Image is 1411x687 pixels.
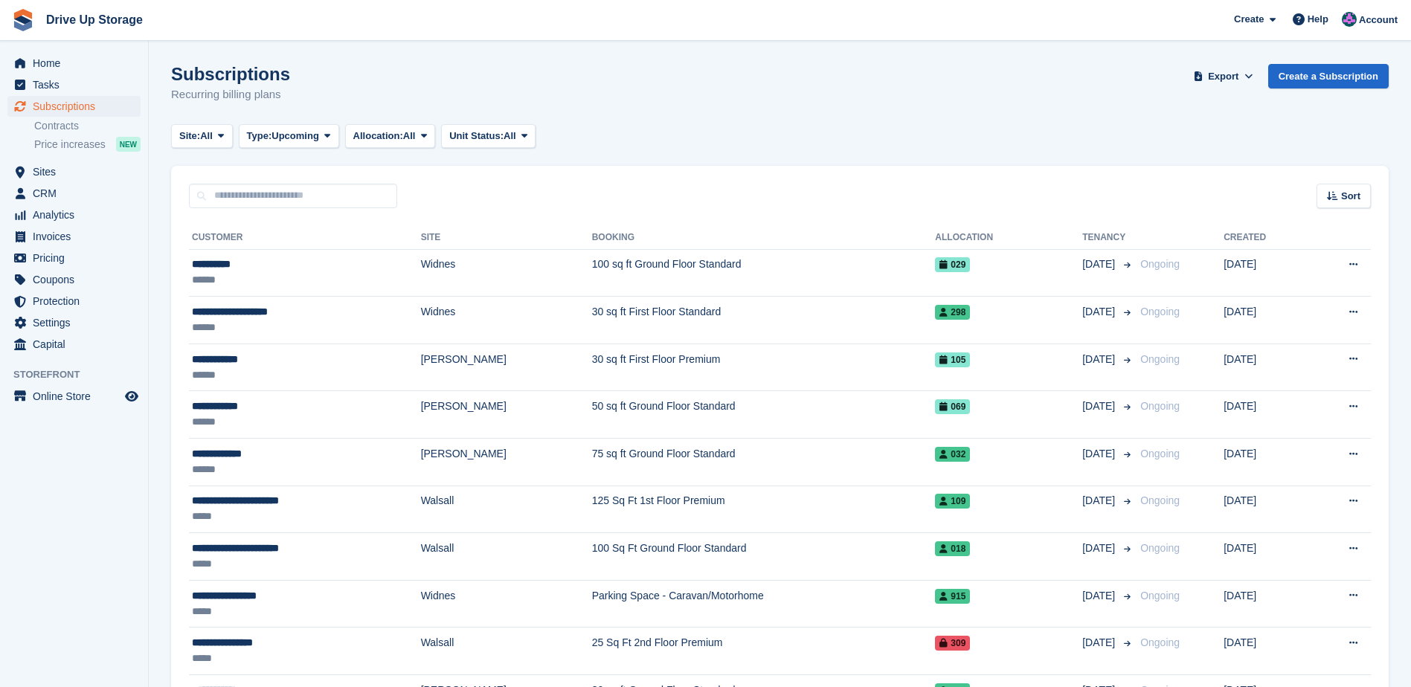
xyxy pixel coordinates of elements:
[1224,628,1308,675] td: [DATE]
[1082,257,1118,272] span: [DATE]
[1359,13,1398,28] span: Account
[1140,400,1180,412] span: Ongoing
[7,53,141,74] a: menu
[1208,69,1238,84] span: Export
[935,541,970,556] span: 018
[421,226,592,250] th: Site
[935,257,970,272] span: 029
[1082,588,1118,604] span: [DATE]
[1140,542,1180,554] span: Ongoing
[421,486,592,533] td: Walsall
[7,183,141,204] a: menu
[353,129,403,143] span: Allocation:
[33,248,122,268] span: Pricing
[247,129,272,143] span: Type:
[1341,189,1360,204] span: Sort
[592,580,936,628] td: Parking Space - Caravan/Motorhome
[1268,64,1389,88] a: Create a Subscription
[171,64,290,84] h1: Subscriptions
[592,226,936,250] th: Booking
[33,74,122,95] span: Tasks
[1082,446,1118,462] span: [DATE]
[7,269,141,290] a: menu
[33,226,122,247] span: Invoices
[592,343,936,391] td: 30 sq ft First Floor Premium
[239,124,339,149] button: Type: Upcoming
[7,204,141,225] a: menu
[7,386,141,407] a: menu
[33,269,122,290] span: Coupons
[592,249,936,297] td: 100 sq ft Ground Floor Standard
[33,96,122,117] span: Subscriptions
[1140,306,1180,317] span: Ongoing
[935,494,970,509] span: 109
[1224,580,1308,628] td: [DATE]
[7,226,141,247] a: menu
[935,636,970,651] span: 309
[7,96,141,117] a: menu
[1082,541,1118,556] span: [DATE]
[1224,297,1308,344] td: [DATE]
[1140,494,1180,506] span: Ongoing
[935,226,1082,250] th: Allocation
[421,439,592,486] td: [PERSON_NAME]
[33,204,122,225] span: Analytics
[403,129,416,143] span: All
[33,53,122,74] span: Home
[33,312,122,333] span: Settings
[421,297,592,344] td: Widnes
[1224,486,1308,533] td: [DATE]
[421,249,592,297] td: Widnes
[271,129,319,143] span: Upcoming
[34,136,141,152] a: Price increases NEW
[1224,226,1308,250] th: Created
[592,628,936,675] td: 25 Sq Ft 2nd Floor Premium
[1191,64,1256,88] button: Export
[1140,636,1180,648] span: Ongoing
[34,119,141,133] a: Contracts
[421,391,592,439] td: [PERSON_NAME]
[200,129,213,143] span: All
[1224,533,1308,581] td: [DATE]
[171,124,233,149] button: Site: All
[1224,343,1308,391] td: [DATE]
[171,86,290,103] p: Recurring billing plans
[504,129,516,143] span: All
[189,226,421,250] th: Customer
[592,533,936,581] td: 100 Sq Ft Ground Floor Standard
[7,312,141,333] a: menu
[1140,353,1180,365] span: Ongoing
[7,291,141,312] a: menu
[592,391,936,439] td: 50 sq ft Ground Floor Standard
[1234,12,1264,27] span: Create
[592,297,936,344] td: 30 sq ft First Floor Standard
[441,124,536,149] button: Unit Status: All
[449,129,504,143] span: Unit Status:
[34,138,106,152] span: Price increases
[1082,399,1118,414] span: [DATE]
[1082,493,1118,509] span: [DATE]
[935,352,970,367] span: 105
[7,334,141,355] a: menu
[935,305,970,320] span: 298
[33,291,122,312] span: Protection
[116,137,141,152] div: NEW
[421,628,592,675] td: Walsall
[7,74,141,95] a: menu
[33,386,122,407] span: Online Store
[421,343,592,391] td: [PERSON_NAME]
[1140,590,1180,601] span: Ongoing
[935,399,970,414] span: 069
[1140,448,1180,459] span: Ongoing
[345,124,436,149] button: Allocation: All
[421,533,592,581] td: Walsall
[1224,391,1308,439] td: [DATE]
[592,439,936,486] td: 75 sq ft Ground Floor Standard
[1342,12,1357,27] img: Andy
[33,183,122,204] span: CRM
[1082,226,1134,250] th: Tenancy
[179,129,200,143] span: Site:
[1224,439,1308,486] td: [DATE]
[592,486,936,533] td: 125 Sq Ft 1st Floor Premium
[7,248,141,268] a: menu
